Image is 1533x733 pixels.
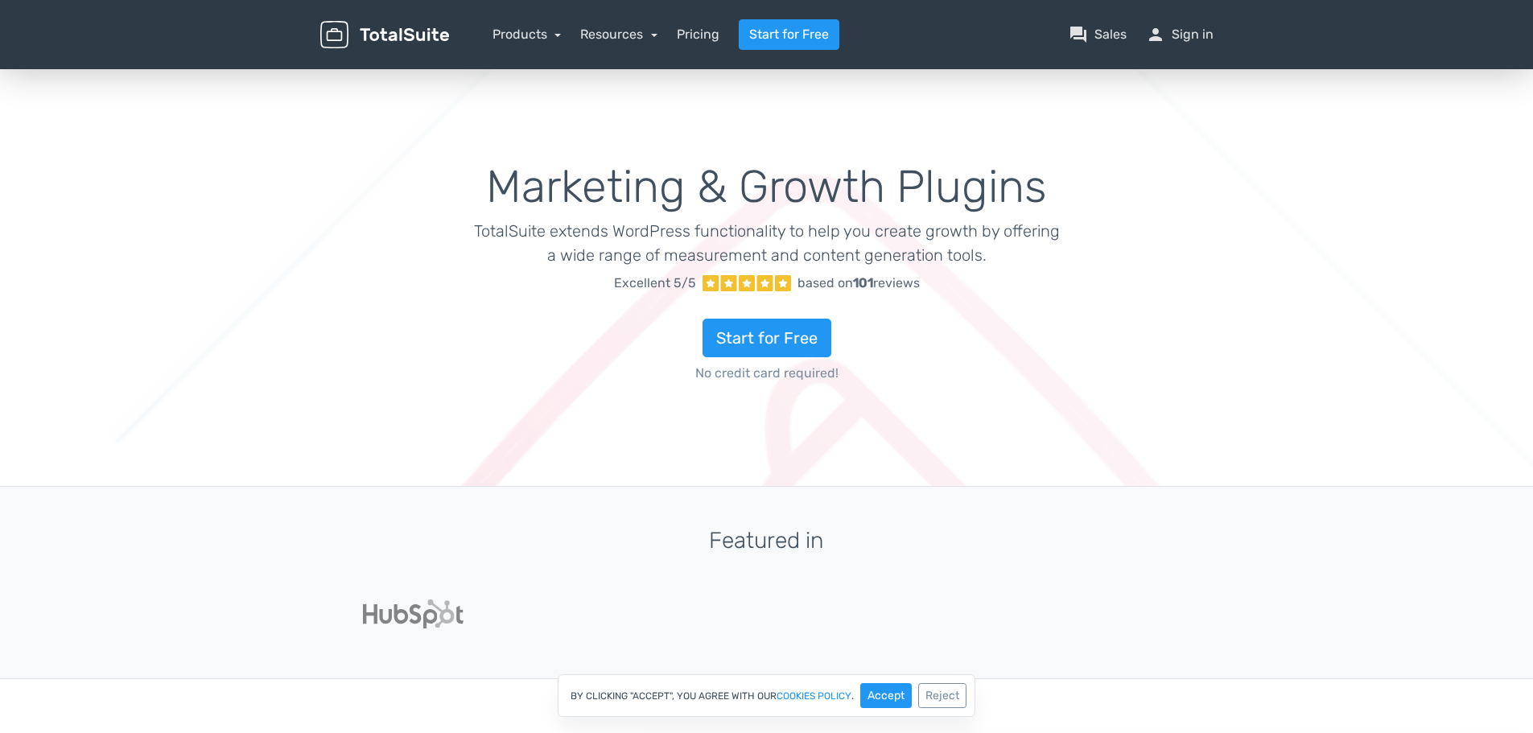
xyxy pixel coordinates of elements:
h1: Marketing & Growth Plugins [473,163,1060,212]
a: cookies policy [777,691,851,701]
span: person [1146,25,1165,44]
a: personSign in [1146,25,1214,44]
img: Hubspot [363,599,464,628]
a: Products [492,27,562,42]
span: Excellent 5/5 [614,274,696,293]
a: Start for Free [739,19,839,50]
img: TotalSuite for WordPress [320,21,449,49]
button: Reject [918,683,966,708]
a: Excellent 5/5 based on101reviews [473,267,1060,299]
a: question_answerSales [1069,25,1127,44]
h3: Featured in [320,529,1214,554]
div: By clicking "Accept", you agree with our . [558,674,975,717]
a: Start for Free [703,319,831,357]
a: Resources [580,27,657,42]
div: based on reviews [797,274,920,293]
button: Accept [860,683,912,708]
a: Pricing [677,25,719,44]
p: TotalSuite extends WordPress functionality to help you create growth by offering a wide range of ... [473,219,1060,267]
span: No credit card required! [473,364,1060,383]
span: question_answer [1069,25,1088,44]
strong: 101 [853,275,873,290]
